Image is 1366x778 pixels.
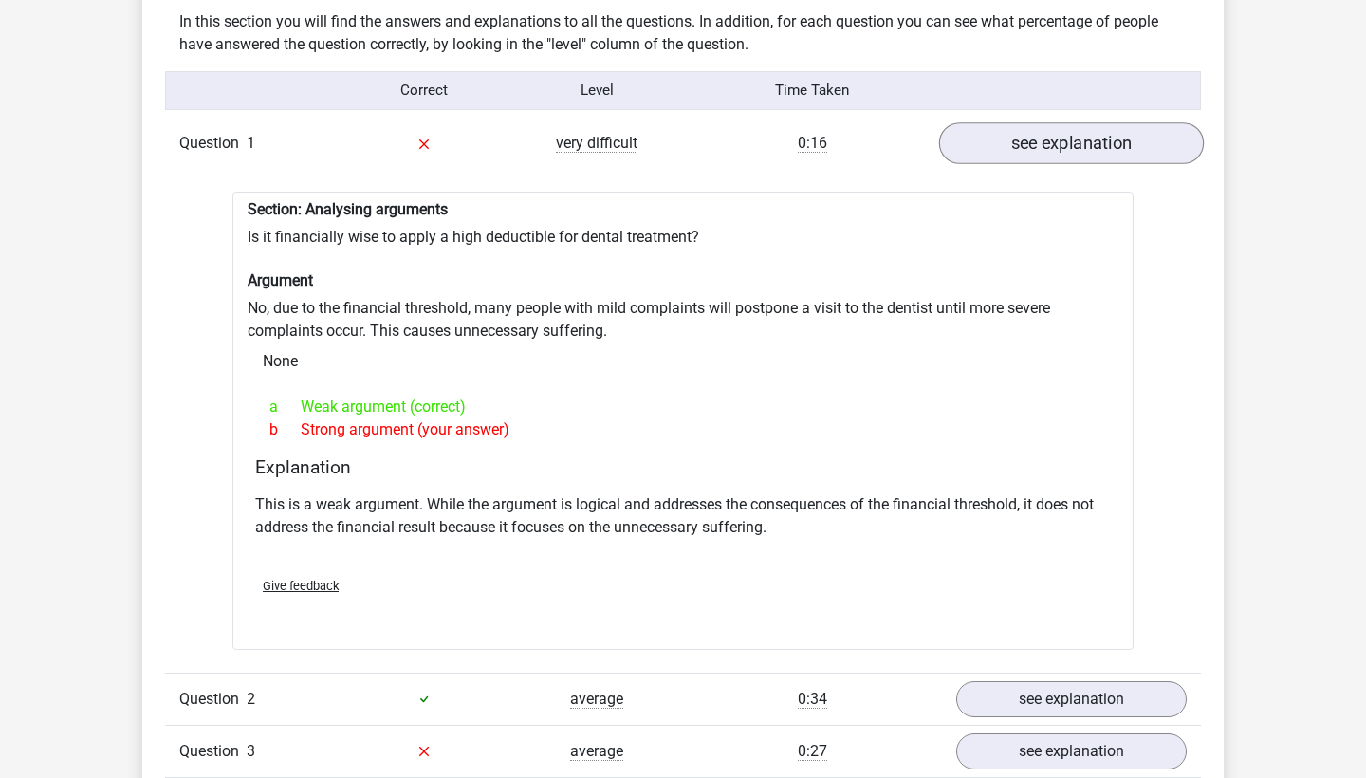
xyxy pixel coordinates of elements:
[570,742,623,761] span: average
[255,396,1111,418] div: Weak argument (correct)
[510,80,683,102] div: Level
[179,132,247,155] span: Question
[339,80,511,102] div: Correct
[247,134,255,152] span: 1
[570,690,623,709] span: average
[165,10,1201,56] div: In this section you will find the answers and explanations to all the questions. In addition, for...
[255,493,1111,539] p: This is a weak argument. While the argument is logical and addresses the consequences of the fina...
[269,396,301,418] span: a
[956,733,1187,769] a: see explanation
[556,134,637,153] span: very difficult
[939,122,1204,164] a: see explanation
[248,343,1118,380] div: None
[956,681,1187,717] a: see explanation
[263,579,339,593] span: Give feedback
[248,271,1118,289] h6: Argument
[798,742,827,761] span: 0:27
[179,688,247,711] span: Question
[798,134,827,153] span: 0:16
[179,740,247,763] span: Question
[232,192,1134,650] div: Is it financially wise to apply a high deductible for dental treatment? No, due to the financial ...
[683,80,942,102] div: Time Taken
[269,418,301,441] span: b
[248,200,1118,218] h6: Section: Analysing arguments
[255,418,1111,441] div: Strong argument (your answer)
[247,690,255,708] span: 2
[255,456,1111,478] h4: Explanation
[247,742,255,760] span: 3
[798,690,827,709] span: 0:34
